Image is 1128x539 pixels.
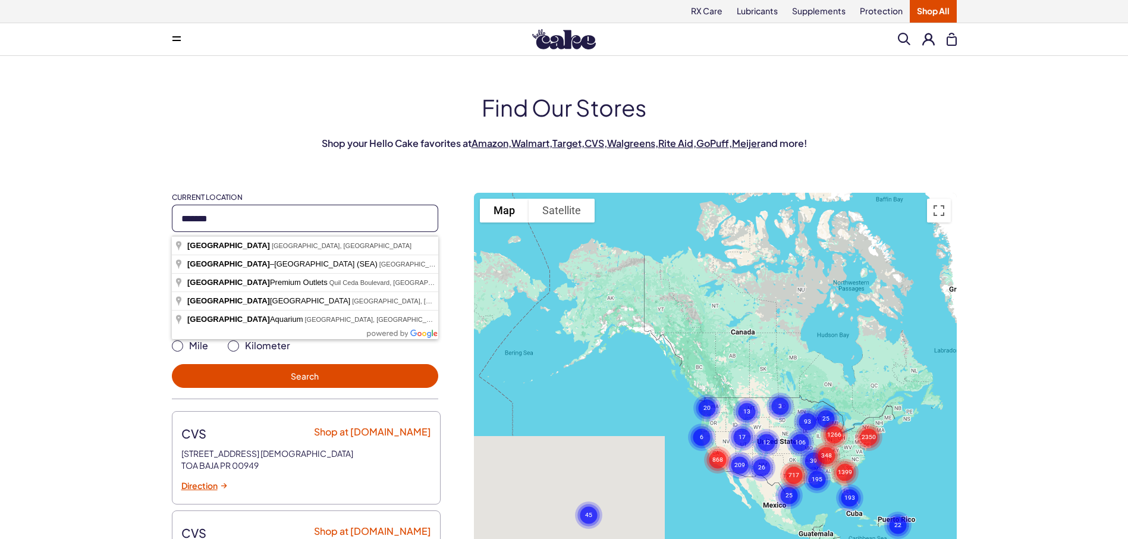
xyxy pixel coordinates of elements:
text: 20 [703,404,711,412]
gmp-advanced-marker: Cluster of 1399 markers [830,443,860,472]
a: Target [552,137,582,149]
span: [GEOGRAPHIC_DATA], [GEOGRAPHIC_DATA], [GEOGRAPHIC_DATA] [305,316,517,323]
span: [GEOGRAPHIC_DATA] [187,259,270,268]
gmp-advanced-marker: Cluster of 26 markers [747,438,777,468]
gmp-advanced-marker: Cluster of 1266 markers [819,405,849,435]
gmp-advanced-marker: Cluster of 3 markers [765,377,795,406]
gmp-advanced-marker: Cluster of 717 markers [779,446,809,475]
span: [GEOGRAPHIC_DATA] [187,296,352,305]
text: 1266 [827,431,841,438]
a: Shop at [DOMAIN_NAME] [314,425,431,438]
text: 3 [778,402,782,410]
gmp-advanced-marker: Cluster of 6 markers [687,408,717,437]
gmp-advanced-marker: Cluster of 22 markers [883,496,913,525]
span: [GEOGRAPHIC_DATA], [GEOGRAPHIC_DATA], [GEOGRAPHIC_DATA] [352,297,564,305]
a: Walmart [511,137,549,149]
span: –[GEOGRAPHIC_DATA] (SEA) [187,259,379,268]
text: 868 [712,456,723,463]
span: Direction [181,481,218,490]
p: Shop your Hello Cake favorites at , , , , , , , and more! [172,137,957,150]
text: 1399 [838,468,852,476]
span: Aquarium [187,315,305,324]
gmp-advanced-marker: Cluster of 193 markers [835,468,865,498]
span: Kilometer [245,339,290,352]
gmp-advanced-marker: Cluster of 45 markers [574,485,604,515]
gmp-advanced-marker: Cluster of 12 markers [752,413,781,443]
a: Rite Aid [658,137,693,149]
gmp-advanced-marker: Cluster of 2350 markers [854,408,884,437]
text: 209 [734,461,745,469]
label: Current Location [172,193,438,203]
gmp-advanced-marker: Cluster of 195 markers [802,450,832,480]
span: Premium Outlets [187,278,329,287]
gmp-advanced-marker: Cluster of 25 markers [811,389,841,419]
gmp-advanced-marker: Cluster of 868 markers [703,430,733,460]
text: 6 [700,433,703,441]
span: [GEOGRAPHIC_DATA] [187,296,270,305]
gmp-advanced-marker: Cluster of 348 markers [812,426,841,456]
span: [GEOGRAPHIC_DATA], [GEOGRAPHIC_DATA] [272,242,411,249]
text: 2350 [862,433,876,441]
gmp-advanced-marker: Cluster of 93 markers [793,392,822,422]
text: 195 [812,475,822,483]
a: Shop at [DOMAIN_NAME] [314,525,431,537]
gmp-advanced-marker: Cluster of 13 markers [732,382,762,412]
a: Direction [181,481,227,490]
a: GoPuff [696,137,729,149]
gmp-advanced-marker: Cluster of 25 markers [774,466,804,496]
text: 193 [844,494,855,502]
gmp-advanced-marker: Cluster of 17 markers [727,408,757,437]
h1: Find Our Stores [172,92,957,123]
gmp-advanced-marker: Cluster of 20 markers [692,378,722,408]
img: Hello Cake [532,29,596,49]
text: 348 [821,452,832,459]
span: [GEOGRAPHIC_DATA] [187,315,270,324]
a: Amazon [472,137,508,149]
text: 45 [585,511,592,519]
gmp-advanced-marker: Cluster of 209 markers [725,435,755,465]
text: 26 [758,463,765,471]
text: 22 [894,521,901,529]
text: 25 [785,491,793,499]
button: Toggle fullscreen view [927,199,951,223]
a: Walgreens [607,137,655,149]
strong: CVS [181,425,306,442]
span: Quil Ceda Boulevard, [GEOGRAPHIC_DATA], [GEOGRAPHIC_DATA], [GEOGRAPHIC_DATA] [329,279,605,286]
span: Mile [189,339,208,352]
text: 106 [795,438,806,446]
text: 717 [788,471,799,479]
span: [GEOGRAPHIC_DATA], [GEOGRAPHIC_DATA], [GEOGRAPHIC_DATA], [GEOGRAPHIC_DATA] [379,261,662,268]
a: CVS [585,137,604,149]
span: [GEOGRAPHIC_DATA] [187,241,270,250]
span: [GEOGRAPHIC_DATA] [187,278,270,287]
button: Show satellite imagery [529,199,595,223]
text: 17 [739,433,746,441]
address: [STREET_ADDRESS] [DEMOGRAPHIC_DATA] TOA BAJA PR 00949 [181,448,431,471]
gmp-advanced-marker: Cluster of 106 markers [785,413,815,443]
button: Show street map [480,199,529,223]
button: Search [172,364,438,388]
a: Meijer [732,137,761,149]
